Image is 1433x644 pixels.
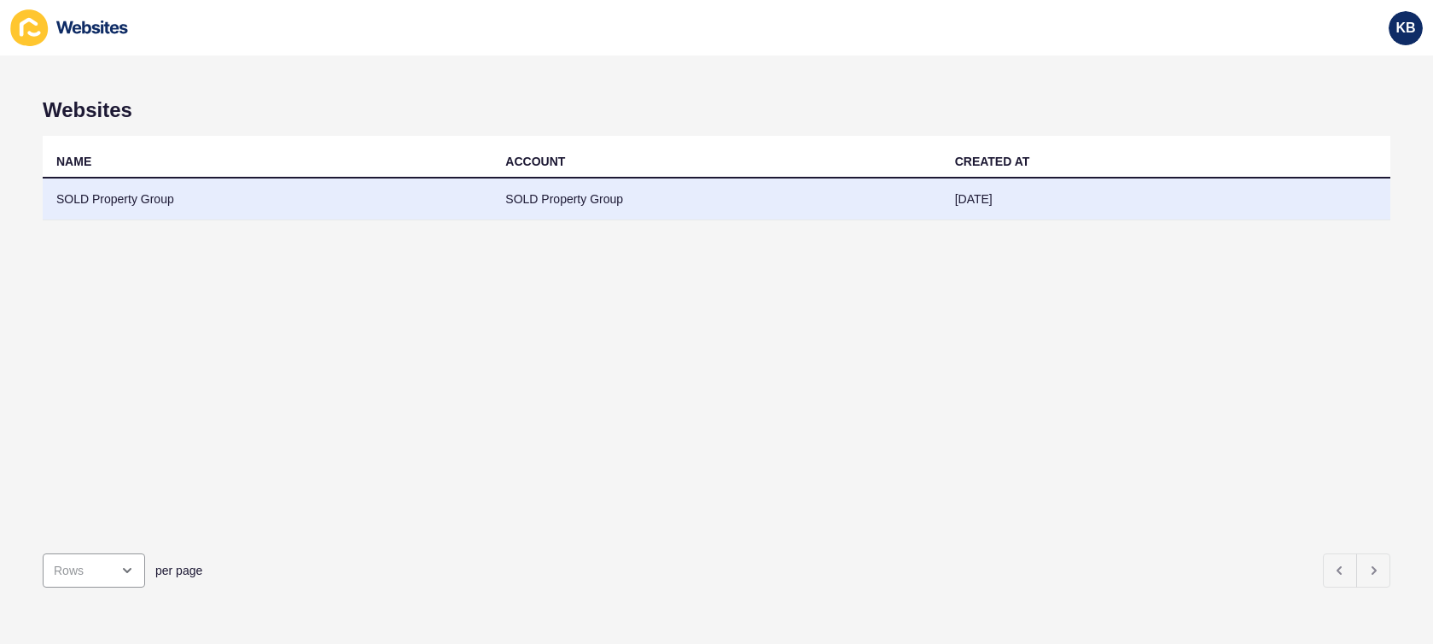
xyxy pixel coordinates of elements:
[941,179,1390,220] td: [DATE]
[1395,20,1415,37] span: KB
[43,98,1390,122] h1: Websites
[43,553,145,588] div: open menu
[505,153,565,170] div: ACCOUNT
[56,153,91,170] div: NAME
[955,153,1030,170] div: CREATED AT
[43,179,492,220] td: SOLD Property Group
[155,562,202,579] span: per page
[492,179,941,220] td: SOLD Property Group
